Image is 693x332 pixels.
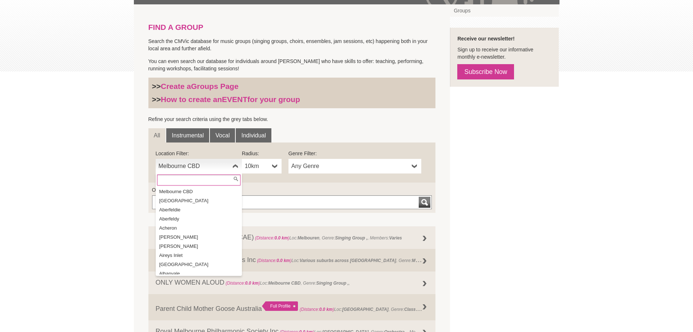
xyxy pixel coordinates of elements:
[319,307,332,312] strong: 0.0 km
[148,116,436,123] p: Refine your search criteria using the grey tabs below.
[148,272,436,294] a: ONLY WOMEN ALOUD (Distance:0.0 km)Loc:Melbourne CBD, Genre:Singing Group ,,
[254,235,402,241] span: Loc: , Genre: , Members:
[157,187,242,196] li: Melbourne CBD
[242,150,282,157] label: Radius:
[210,128,235,143] a: Vocal
[300,305,442,312] span: Loc: , Genre: ,
[268,281,300,286] strong: Melbourne CBD
[242,159,282,173] a: 10km
[457,36,514,42] strong: Receive our newsletter!
[274,235,288,241] strong: 0.0 km
[161,82,239,90] a: Create aGroups Page
[157,205,242,214] li: Aberfeldie
[389,235,402,241] strong: Varies
[335,235,367,241] strong: Singing Group ,
[166,128,209,143] a: Instrumental
[236,128,271,143] a: Individual
[288,150,421,157] label: Genre Filter:
[148,294,436,320] a: Parent Child Mother Goose Australia Full Profile (Distance:0.0 km)Loc:[GEOGRAPHIC_DATA], Genre:Cl...
[157,233,242,242] li: [PERSON_NAME]
[245,281,259,286] strong: 0.0 km
[148,249,436,272] a: Friends of the Team of Pianists Inc (Distance:0.0 km)Loc:Various suburbs across [GEOGRAPHIC_DATA]...
[156,150,242,157] label: Location Filter:
[157,242,242,251] li: [PERSON_NAME]
[152,95,432,104] h3: >>
[156,159,242,173] a: Melbourne CBD
[450,4,559,17] a: Groups
[457,46,551,60] p: Sign up to receive our informative monthly e-newsletter.
[148,38,436,52] p: Search the CMVic database for music groups (singing groups, choirs, ensembles, jam sessions, etc)...
[342,307,389,312] strong: [GEOGRAPHIC_DATA]
[300,307,334,312] span: (Distance: )
[161,95,300,103] a: How to create anEVENTfor your group
[276,258,290,263] strong: 0.0 km
[257,258,292,263] span: (Distance: )
[457,64,514,79] a: Subscribe Now
[152,186,432,194] label: Or find a Group by Keywords
[157,214,242,223] li: Aberfeldy
[226,281,260,286] span: (Distance: )
[157,269,242,278] li: Albanvale
[152,82,432,91] h3: >>
[148,226,436,249] a: Centre For Adult Education (CAE) (Distance:0.0 km)Loc:Melbouren, Genre:Singing Group ,, Members:V...
[288,159,421,173] a: Any Genre
[255,235,290,241] span: (Distance: )
[256,256,464,263] span: Loc: , Genre: ,
[412,256,463,263] strong: Music Session (regular) ,
[157,196,242,205] li: [GEOGRAPHIC_DATA]
[148,128,166,143] a: All
[157,223,242,233] li: Acheron
[262,301,298,311] div: Full Profile
[148,58,436,72] p: You can even search our database for individuals around [PERSON_NAME] who have skills to offer: t...
[159,162,230,171] span: Melbourne CBD
[300,258,396,263] strong: Various suburbs across [GEOGRAPHIC_DATA]
[191,82,239,90] strong: Groups Page
[298,235,319,241] strong: Melbouren
[222,95,247,103] strong: EVENT
[224,281,350,286] span: Loc: , Genre: ,
[404,305,441,312] strong: Class Workshop ,
[316,281,349,286] strong: Singing Group ,
[148,23,203,31] strong: FIND A GROUP
[157,251,242,260] li: Aireys Inlet
[157,260,242,269] li: [GEOGRAPHIC_DATA]
[245,162,269,171] span: 10km
[291,162,409,171] span: Any Genre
